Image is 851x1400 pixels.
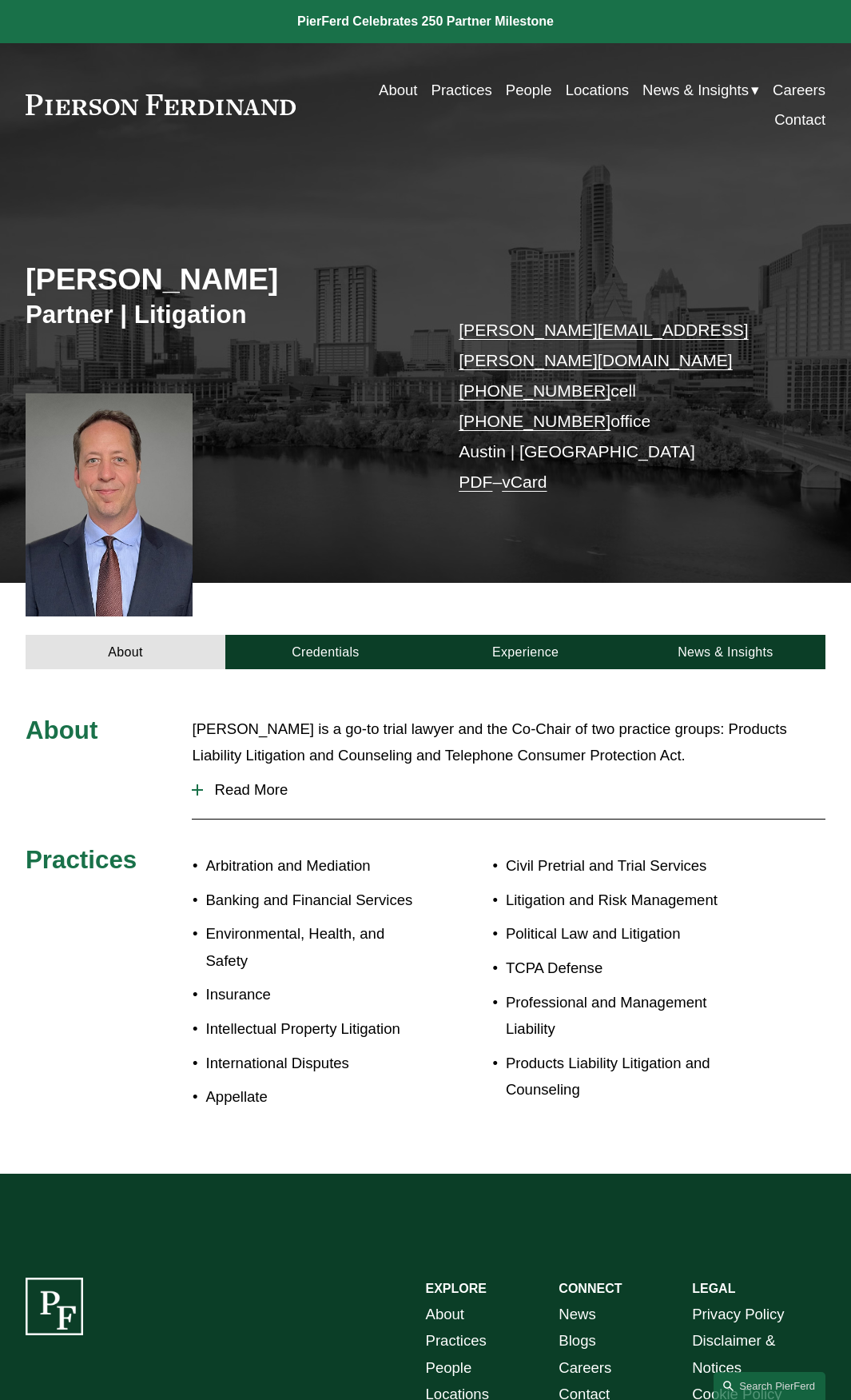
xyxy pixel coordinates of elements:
[692,1327,825,1381] a: Disclaimer & Notices
[26,261,426,298] h2: [PERSON_NAME]
[559,1327,595,1354] a: Blogs
[773,75,825,105] a: Careers
[426,1301,464,1327] a: About
[692,1282,735,1295] strong: LEGAL
[459,412,610,430] a: [PHONE_NUMBER]
[506,920,759,947] p: Political Law and Litigation
[714,1372,825,1400] a: Search this site
[192,716,825,769] p: [PERSON_NAME] is a go-to trial lawyer and the Co-Chair of two practice groups: Products Liability...
[225,635,425,669] a: Credentials
[506,1050,759,1103] p: Products Liability Litigation and Counseling
[26,716,97,744] span: About
[26,300,426,331] h3: Partner | Litigation
[692,1301,784,1327] a: Privacy Policy
[626,635,825,669] a: News & Insights
[205,920,425,974] p: Environmental, Health, and Safety
[203,781,825,799] span: Read More
[205,852,425,879] p: Arbitration and Mediation
[559,1301,595,1327] a: News
[192,769,825,811] button: Read More
[559,1354,611,1381] a: Careers
[502,473,547,491] a: vCard
[566,75,629,105] a: Locations
[559,1282,622,1295] strong: CONNECT
[459,473,492,491] a: PDF
[506,887,759,913] p: Litigation and Risk Management
[506,989,759,1043] p: Professional and Management Liability
[205,981,425,1007] p: Insurance
[379,75,417,105] a: About
[205,1015,425,1042] p: Intellectual Property Litigation
[426,1327,487,1354] a: Practices
[205,1083,425,1110] p: Appellate
[506,852,759,879] p: Civil Pretrial and Trial Services
[426,1282,487,1295] strong: EXPLORE
[205,1050,425,1076] p: International Disputes
[205,887,425,913] p: Banking and Financial Services
[26,635,225,669] a: About
[774,105,825,134] a: Contact
[26,846,137,874] span: Practices
[506,955,759,981] p: TCPA Defense
[459,321,748,369] a: [PERSON_NAME][EMAIL_ADDRESS][PERSON_NAME][DOMAIN_NAME]
[642,75,759,105] a: folder dropdown
[642,77,749,103] span: News & Insights
[459,381,610,400] a: [PHONE_NUMBER]
[426,1354,472,1381] a: People
[506,75,552,105] a: People
[426,635,626,669] a: Experience
[459,315,792,497] p: cell office Austin | [GEOGRAPHIC_DATA] –
[431,75,492,105] a: Practices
